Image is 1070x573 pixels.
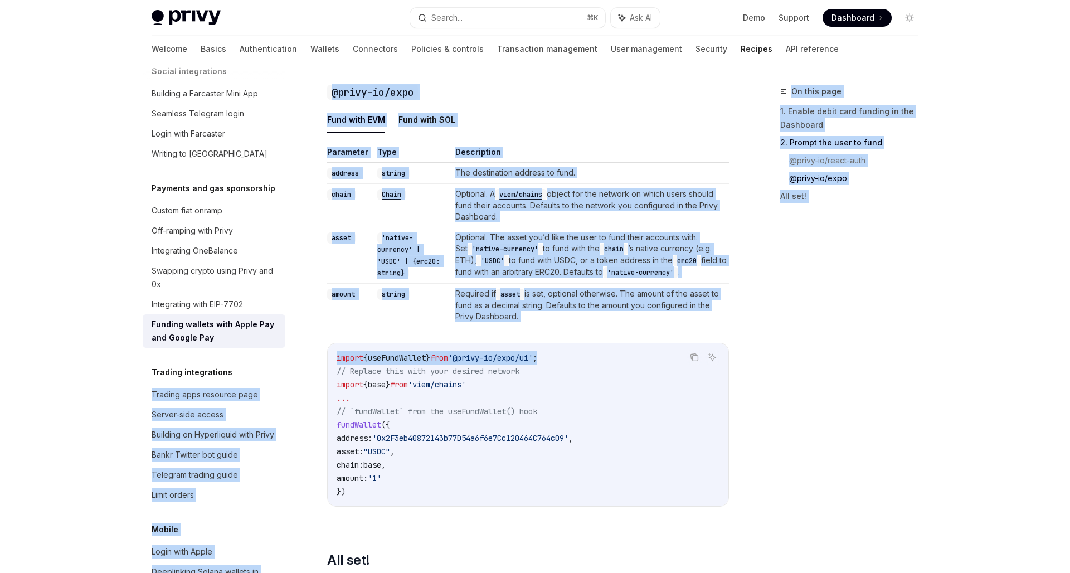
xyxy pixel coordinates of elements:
[152,388,258,401] div: Trading apps resource page
[386,380,390,390] span: }
[673,255,701,266] code: erc20
[587,13,599,22] span: ⌘ K
[327,232,356,244] code: asset
[143,385,285,405] a: Trading apps resource page
[611,36,682,62] a: User management
[152,448,238,462] div: Bankr Twitter bot guide
[901,9,918,27] button: Toggle dark mode
[143,144,285,164] a: Writing to [GEOGRAPHIC_DATA]
[152,523,178,536] h5: Mobile
[630,12,652,23] span: Ask AI
[789,152,927,169] a: @privy-io/react-auth
[143,201,285,221] a: Custom fiat onramp
[337,393,350,403] span: ...
[152,264,279,291] div: Swapping crypto using Privy and 0x
[337,380,363,390] span: import
[152,408,223,421] div: Server-side access
[377,189,406,200] code: Chain
[143,241,285,261] a: Integrating OneBalance
[408,380,466,390] span: 'viem/chains'
[377,289,410,300] code: string
[705,350,719,365] button: Ask AI
[476,255,509,266] code: 'USDC'
[495,189,547,200] code: viem/chains
[368,473,381,483] span: '1'
[363,380,368,390] span: {
[426,353,430,363] span: }
[381,460,386,470] span: ,
[373,147,451,163] th: Type
[337,406,537,416] span: // `fundWallet` from the useFundWallet() hook
[143,445,285,465] a: Bankr Twitter bot guide
[448,353,533,363] span: '@privy-io/expo/ui'
[789,169,927,187] a: @privy-io/expo
[143,465,285,485] a: Telegram trading guide
[368,353,426,363] span: useFundWallet
[377,189,406,198] a: Chain
[533,353,537,363] span: ;
[152,428,274,441] div: Building on Hyperliquid with Privy
[410,8,605,28] button: Search...⌘K
[831,12,874,23] span: Dashboard
[568,433,573,443] span: ,
[411,36,484,62] a: Policies & controls
[780,187,927,205] a: All set!
[327,106,385,133] button: Fund with EVM
[201,36,226,62] a: Basics
[431,11,463,25] div: Search...
[337,433,372,443] span: address:
[327,168,363,179] code: address
[780,103,927,134] a: 1. Enable debit card funding in the Dashboard
[337,366,519,376] span: // Replace this with your desired network
[152,366,232,379] h5: Trading integrations
[310,36,339,62] a: Wallets
[823,9,892,27] a: Dashboard
[152,87,258,100] div: Building a Farcaster Mini App
[381,420,390,430] span: ({
[152,244,238,258] div: Integrating OneBalance
[430,353,448,363] span: from
[143,314,285,348] a: Funding wallets with Apple Pay and Google Pay
[327,551,369,569] span: All set!
[353,36,398,62] a: Connectors
[390,380,408,390] span: from
[240,36,297,62] a: Authentication
[327,189,356,200] code: chain
[143,221,285,241] a: Off-ramping with Privy
[495,189,547,198] a: viem/chains
[451,184,729,227] td: Optional. A object for the network on which users should fund their accounts. Defaults to the net...
[363,446,390,457] span: "USDC"
[791,85,842,98] span: On this page
[143,124,285,144] a: Login with Farcaster
[143,84,285,104] a: Building a Farcaster Mini App
[363,460,381,470] span: base
[337,460,363,470] span: chain:
[143,261,285,294] a: Swapping crypto using Privy and 0x
[368,380,386,390] span: base
[143,425,285,445] a: Building on Hyperliquid with Privy
[143,485,285,505] a: Limit orders
[779,12,809,23] a: Support
[337,420,381,430] span: fundWallet
[152,488,194,502] div: Limit orders
[152,10,221,26] img: light logo
[152,127,225,140] div: Login with Farcaster
[687,350,702,365] button: Copy the contents from the code block
[390,446,395,457] span: ,
[695,36,727,62] a: Security
[398,106,455,133] button: Fund with SOL
[337,353,363,363] span: import
[363,353,368,363] span: {
[152,468,238,482] div: Telegram trading guide
[497,36,597,62] a: Transaction management
[152,204,222,217] div: Custom fiat onramp
[143,542,285,562] a: Login with Apple
[603,267,678,278] code: 'native-currency'
[337,446,363,457] span: asset:
[743,12,765,23] a: Demo
[152,147,267,161] div: Writing to [GEOGRAPHIC_DATA]
[600,244,628,255] code: chain
[337,473,368,483] span: amount:
[152,182,275,195] h5: Payments and gas sponsorship
[337,487,346,497] span: })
